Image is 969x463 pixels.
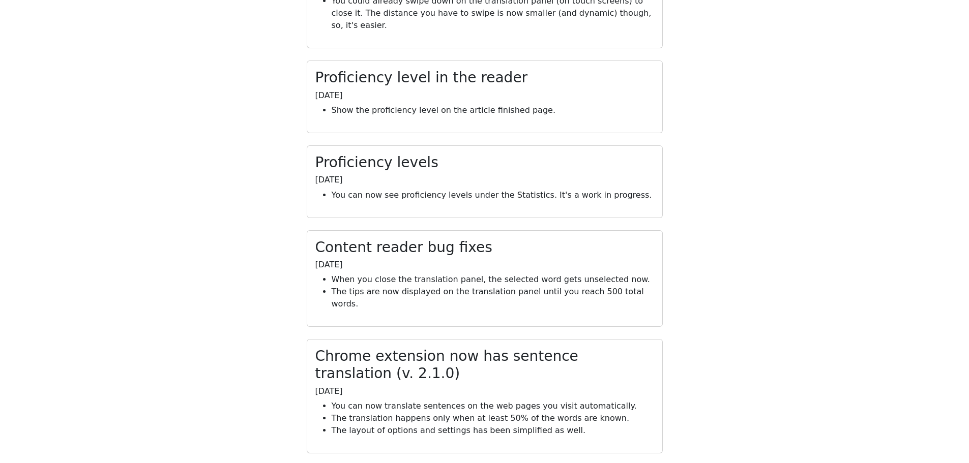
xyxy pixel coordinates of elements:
h3: Proficiency level in the reader [315,69,654,86]
h6: [DATE] [315,175,654,184]
li: When you close the translation panel, the selected word gets unselected now. [332,273,654,286]
h3: Chrome extension now has sentence translation (v. 2.1.0) [315,348,654,382]
li: The layout of options and settings has been simplified as well. [332,424,654,437]
li: You can now see proficiency levels under the Statistics. It's a work in progress. [332,189,654,201]
h6: [DATE] [315,386,654,396]
li: Show the proficiency level on the article finished page. [332,104,654,116]
li: The tips are now displayed on the translation panel until you reach 500 total words. [332,286,654,310]
li: The translation happens only when at least 50% of the words are known. [332,412,654,424]
li: You can now translate sentences on the web pages you visit automatically. [332,400,654,412]
h6: [DATE] [315,260,654,269]
h3: Proficiency levels [315,154,654,171]
h3: Content reader bug fixes [315,239,654,256]
h6: [DATE] [315,90,654,100]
